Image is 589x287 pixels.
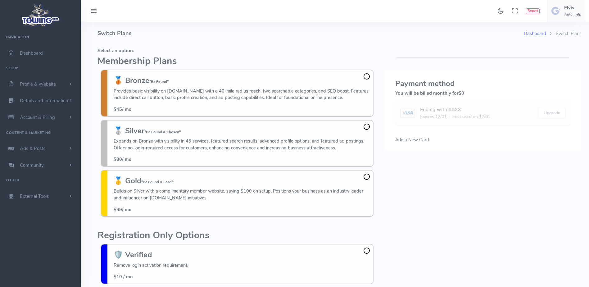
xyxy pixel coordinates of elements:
p: Builds on Silver with a complimentary member website, saving $100 on setup. Positions your busine... [114,188,370,201]
a: Dashboard [524,30,546,37]
span: Details and Information [20,98,68,104]
p: Provides basic visibility on [DOMAIN_NAME] with a 40-mile radius reach, two searchable categories... [114,88,370,101]
span: $99 [114,207,122,213]
h2: Membership Plans [97,56,377,66]
span: Ads & Posts [20,145,45,152]
span: $0 [459,90,464,96]
span: / mo [114,207,131,213]
span: $45 [114,106,122,112]
h2: Registration Only Options [97,230,377,241]
li: Switch Plans [546,30,582,37]
span: Community [20,162,44,168]
span: Add a New Card [395,137,429,143]
h5: Select an option: [97,48,377,53]
span: $10 / mo [114,274,133,280]
p: Expands on Bronze with visibility in 45 services, featured search results, advanced profile optio... [114,138,370,151]
h3: 🥉 Bronze [114,76,370,84]
img: card image [400,108,415,118]
span: Account & Billing [20,114,55,121]
h5: Elvis [564,5,581,10]
h5: You will be billed monthly for [395,91,570,96]
span: · [449,113,450,120]
span: / mo [114,156,131,162]
button: Report [526,8,540,14]
h4: Switch Plans [97,22,524,45]
span: First used on 12/01 [452,113,490,120]
span: $80 [114,156,122,162]
span: Dashboard [20,50,43,56]
small: "Be Found" [149,79,169,84]
small: "Be Found & Chosen" [144,130,181,134]
div: Ending with XXXX [420,106,490,113]
span: Expires 12/01 [420,113,446,120]
img: logo [20,2,61,28]
h3: Payment method [395,80,570,88]
h3: 🛡️ Verified [114,251,188,259]
span: External Tools [20,193,49,199]
button: Upgrade [538,107,565,119]
img: user-image [551,6,561,16]
h3: 🥇 Gold [114,177,370,185]
span: Profile & Website [20,81,56,87]
span: / mo [114,106,131,112]
small: "Be Found & Lead" [141,180,173,184]
p: Remove login activation requirement. [114,262,188,269]
h6: Auto Help [564,12,581,16]
h3: 🥈 Silver [114,127,370,135]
